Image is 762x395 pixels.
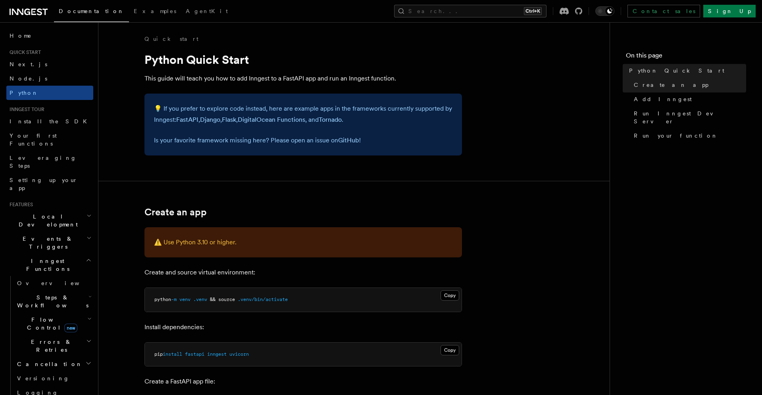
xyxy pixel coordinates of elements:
[319,116,342,123] a: Tornado
[629,67,724,75] span: Python Quick Start
[6,151,93,173] a: Leveraging Steps
[185,351,204,357] span: fastapi
[54,2,129,22] a: Documentation
[238,297,288,302] span: .venv/bin/activate
[17,280,99,286] span: Overview
[144,52,462,67] h1: Python Quick Start
[631,92,746,106] a: Add Inngest
[6,57,93,71] a: Next.js
[154,351,163,357] span: pip
[10,118,92,125] span: Install the SDK
[17,375,69,382] span: Versioning
[6,86,93,100] a: Python
[193,297,207,302] span: .venv
[6,235,87,251] span: Events & Triggers
[144,35,198,43] a: Quick start
[210,297,216,302] span: &&
[626,63,746,78] a: Python Quick Start
[218,297,235,302] span: source
[154,297,171,302] span: python
[200,116,220,123] a: Django
[64,324,77,332] span: new
[6,201,33,208] span: Features
[6,114,93,128] a: Install the SDK
[14,357,93,371] button: Cancellation
[634,81,708,89] span: Create an app
[144,322,462,333] p: Install dependencies:
[703,5,756,17] a: Sign Up
[222,116,236,123] a: Flask
[154,135,452,146] p: Is your favorite framework missing here? Please open an issue on !
[14,316,87,332] span: Flow Control
[229,351,249,357] span: uvicorn
[441,345,459,355] button: Copy
[14,293,89,309] span: Steps & Workflows
[626,51,746,63] h4: On this page
[627,5,700,17] a: Contact sales
[134,8,176,14] span: Examples
[14,313,93,335] button: Flow Controlnew
[6,173,93,195] a: Setting up your app
[179,297,190,302] span: venv
[129,2,181,21] a: Examples
[14,371,93,385] a: Versioning
[14,276,93,290] a: Overview
[634,95,692,103] span: Add Inngest
[631,106,746,128] a: Run Inngest Dev Server
[634,132,718,140] span: Run your function
[634,109,746,125] span: Run Inngest Dev Server
[6,213,87,228] span: Local Development
[238,116,305,123] a: DigitalOcean Functions
[6,254,93,276] button: Inngest Functions
[10,32,32,40] span: Home
[59,8,124,14] span: Documentation
[6,128,93,151] a: Your first Functions
[163,351,182,357] span: install
[6,49,41,56] span: Quick start
[10,90,38,96] span: Python
[394,5,546,17] button: Search...Ctrl+K
[171,297,177,302] span: -m
[10,75,47,82] span: Node.js
[10,61,47,67] span: Next.js
[144,207,207,218] a: Create an app
[144,376,462,387] p: Create a FastAPI app file:
[144,73,462,84] p: This guide will teach you how to add Inngest to a FastAPI app and run an Inngest function.
[6,71,93,86] a: Node.js
[14,335,93,357] button: Errors & Retries
[10,155,77,169] span: Leveraging Steps
[6,106,44,113] span: Inngest tour
[186,8,228,14] span: AgentKit
[14,338,86,354] span: Errors & Retries
[181,2,233,21] a: AgentKit
[144,267,462,278] p: Create and source virtual environment:
[6,257,86,273] span: Inngest Functions
[6,209,93,232] button: Local Development
[338,136,359,144] a: GitHub
[10,177,78,191] span: Setting up your app
[154,237,452,248] p: ⚠️ Use Python 3.10 or higher.
[631,128,746,143] a: Run your function
[154,103,452,125] p: 💡 If you prefer to explore code instead, here are example apps in the frameworks currently suppor...
[6,232,93,254] button: Events & Triggers
[595,6,614,16] button: Toggle dark mode
[14,360,83,368] span: Cancellation
[441,290,459,301] button: Copy
[524,7,542,15] kbd: Ctrl+K
[10,132,57,147] span: Your first Functions
[207,351,227,357] span: inngest
[14,290,93,313] button: Steps & Workflows
[176,116,198,123] a: FastAPI
[6,29,93,43] a: Home
[631,78,746,92] a: Create an app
